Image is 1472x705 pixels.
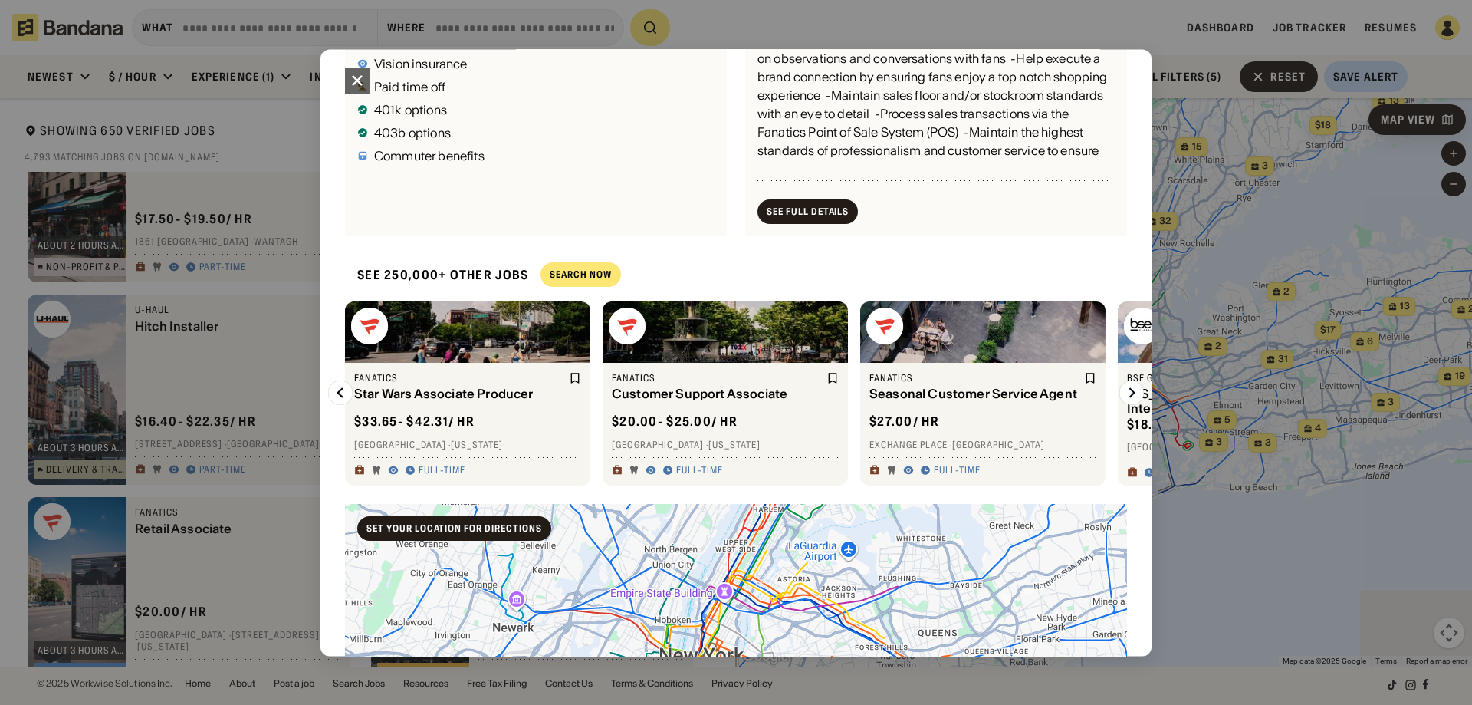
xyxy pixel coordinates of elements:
[676,465,723,477] div: Full-time
[366,524,542,533] div: Set your location for directions
[612,439,839,451] div: [GEOGRAPHIC_DATA] · [US_STATE]
[354,439,581,451] div: [GEOGRAPHIC_DATA] · [US_STATE]
[374,104,447,116] div: 401k options
[354,387,566,402] div: Star Wars Associate Producer
[374,150,485,162] div: Commuter benefits
[328,381,353,405] img: Left Arrow
[934,465,981,477] div: Full-time
[869,439,1096,451] div: Exchange Place · [GEOGRAPHIC_DATA]
[1124,308,1161,344] img: BSE Global logo
[354,414,475,430] div: $ 33.65 - $42.31 / hr
[767,207,849,216] div: See Full Details
[351,308,388,344] img: Fanatics logo
[550,271,612,280] div: Search Now
[374,81,445,93] div: Paid time off
[1127,417,1196,433] div: $ 18.00 / hr
[1119,381,1144,405] img: Right Arrow
[612,387,823,402] div: Customer Support Associate
[374,58,468,70] div: Vision insurance
[345,255,528,295] div: See 250,000+ other jobs
[1127,442,1354,454] div: [GEOGRAPHIC_DATA] · [US_STATE]
[419,465,465,477] div: Full-time
[1127,372,1339,384] div: BSE Global
[354,372,566,384] div: Fanatics
[609,308,646,344] img: Fanatics logo
[374,127,451,139] div: 403b options
[866,308,903,344] img: Fanatics logo
[869,414,939,430] div: $ 27.00 / hr
[612,414,738,430] div: $ 20.00 - $25.00 / hr
[612,372,823,384] div: Fanatics
[869,372,1081,384] div: Fanatics
[869,387,1081,402] div: Seasonal Customer Service Agent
